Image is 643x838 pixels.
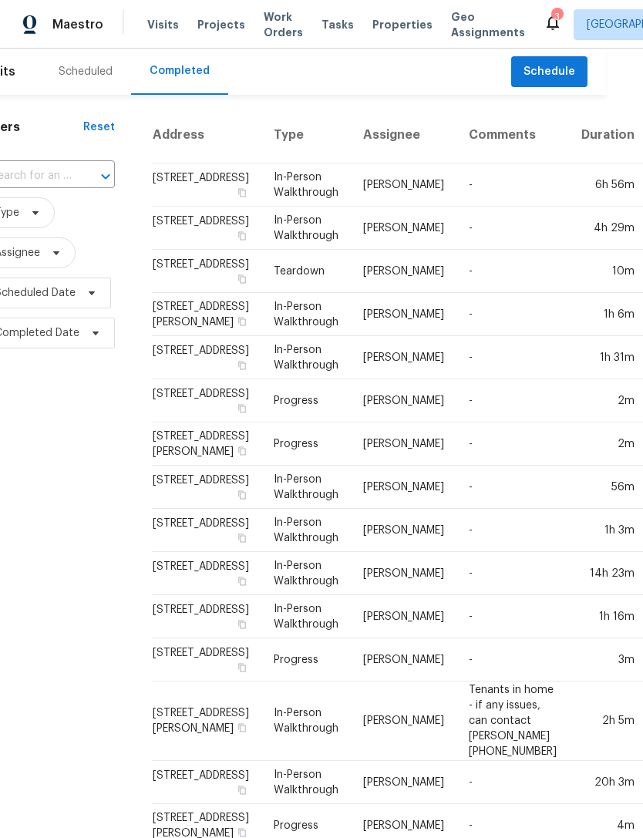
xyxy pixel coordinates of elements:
[351,595,456,638] td: [PERSON_NAME]
[456,638,569,682] td: -
[152,379,261,422] td: [STREET_ADDRESS]
[235,315,249,328] button: Copy Address
[351,107,456,163] th: Assignee
[456,379,569,422] td: -
[235,229,249,243] button: Copy Address
[152,293,261,336] td: [STREET_ADDRESS][PERSON_NAME]
[351,422,456,466] td: [PERSON_NAME]
[152,207,261,250] td: [STREET_ADDRESS]
[511,56,587,88] button: Schedule
[456,509,569,552] td: -
[261,207,351,250] td: In-Person Walkthrough
[523,62,575,82] span: Schedule
[351,293,456,336] td: [PERSON_NAME]
[351,761,456,804] td: [PERSON_NAME]
[261,638,351,682] td: Progress
[456,761,569,804] td: -
[152,552,261,595] td: [STREET_ADDRESS]
[235,402,249,416] button: Copy Address
[321,19,354,30] span: Tasks
[261,552,351,595] td: In-Person Walkthrough
[95,166,116,187] button: Open
[150,63,210,79] div: Completed
[152,466,261,509] td: [STREET_ADDRESS]
[351,466,456,509] td: [PERSON_NAME]
[456,163,569,207] td: -
[351,379,456,422] td: [PERSON_NAME]
[235,721,249,735] button: Copy Address
[261,163,351,207] td: In-Person Walkthrough
[152,638,261,682] td: [STREET_ADDRESS]
[351,163,456,207] td: [PERSON_NAME]
[261,466,351,509] td: In-Person Walkthrough
[261,293,351,336] td: In-Person Walkthrough
[551,9,562,25] div: 3
[451,9,525,40] span: Geo Assignments
[83,119,115,135] div: Reset
[456,682,569,761] td: Tenants in home - if any issues, can contact [PERSON_NAME] [PHONE_NUMBER]
[261,761,351,804] td: In-Person Walkthrough
[456,552,569,595] td: -
[261,250,351,293] td: Teardown
[152,509,261,552] td: [STREET_ADDRESS]
[235,358,249,372] button: Copy Address
[456,422,569,466] td: -
[152,422,261,466] td: [STREET_ADDRESS][PERSON_NAME]
[351,552,456,595] td: [PERSON_NAME]
[456,250,569,293] td: -
[152,107,261,163] th: Address
[261,107,351,163] th: Type
[235,783,249,797] button: Copy Address
[351,207,456,250] td: [PERSON_NAME]
[456,207,569,250] td: -
[235,574,249,588] button: Copy Address
[456,595,569,638] td: -
[152,761,261,804] td: [STREET_ADDRESS]
[197,17,245,32] span: Projects
[152,336,261,379] td: [STREET_ADDRESS]
[351,638,456,682] td: [PERSON_NAME]
[261,336,351,379] td: In-Person Walkthrough
[152,682,261,761] td: [STREET_ADDRESS][PERSON_NAME]
[235,531,249,545] button: Copy Address
[152,595,261,638] td: [STREET_ADDRESS]
[456,293,569,336] td: -
[261,682,351,761] td: In-Person Walkthrough
[261,379,351,422] td: Progress
[152,163,261,207] td: [STREET_ADDRESS]
[152,250,261,293] td: [STREET_ADDRESS]
[351,250,456,293] td: [PERSON_NAME]
[456,107,569,163] th: Comments
[351,682,456,761] td: [PERSON_NAME]
[372,17,433,32] span: Properties
[147,17,179,32] span: Visits
[456,336,569,379] td: -
[456,466,569,509] td: -
[235,186,249,200] button: Copy Address
[235,444,249,458] button: Copy Address
[351,509,456,552] td: [PERSON_NAME]
[261,422,351,466] td: Progress
[261,595,351,638] td: In-Person Walkthrough
[235,661,249,675] button: Copy Address
[264,9,303,40] span: Work Orders
[351,336,456,379] td: [PERSON_NAME]
[235,618,249,631] button: Copy Address
[235,488,249,502] button: Copy Address
[59,64,113,79] div: Scheduled
[52,17,103,32] span: Maestro
[261,509,351,552] td: In-Person Walkthrough
[235,272,249,286] button: Copy Address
